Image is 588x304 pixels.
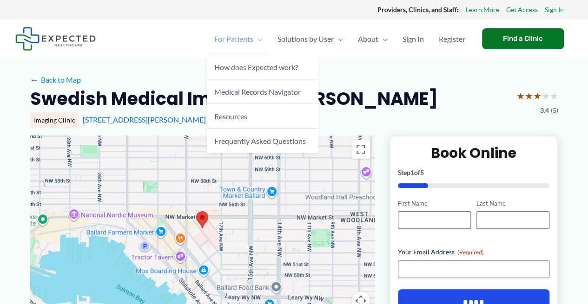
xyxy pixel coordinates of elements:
label: Your Email Address [398,247,550,257]
a: Register [431,23,473,55]
a: AboutMenu Toggle [350,23,395,55]
div: Imaging Clinic [30,112,79,128]
a: Sign In [395,23,431,55]
a: Find a Clinic [482,28,564,49]
span: 5 [420,168,424,176]
span: About [358,23,378,55]
a: How does Expected work? [207,55,318,80]
span: Resources [214,112,247,121]
nav: Primary Site Navigation [207,23,473,55]
a: [STREET_ADDRESS][PERSON_NAME] [83,115,206,124]
a: Get Access [506,4,538,16]
span: Sign In [403,23,424,55]
a: ←Back to Map [30,73,81,87]
span: ★ [525,87,533,104]
span: Menu Toggle [253,23,263,55]
a: Frequently Asked Questions [207,129,318,153]
span: Solutions by User [277,23,334,55]
span: 3.4 [540,104,549,116]
p: Step of [398,169,550,176]
a: Sign In [545,4,564,16]
span: Register [439,23,465,55]
strong: Providers, Clinics, and Staff: [377,6,459,13]
span: ★ [516,87,525,104]
label: Last Name [476,199,549,208]
span: Frequently Asked Questions [214,136,306,145]
button: Toggle fullscreen view [351,140,370,159]
h2: Book Online [398,144,550,162]
span: Menu Toggle [334,23,343,55]
span: How does Expected work? [214,63,298,71]
a: Learn More [466,4,499,16]
span: ← [30,75,39,84]
a: For PatientsMenu Toggle [207,23,270,55]
span: ★ [533,87,542,104]
img: Expected Healthcare Logo - side, dark font, small [15,27,96,51]
span: ★ [550,87,558,104]
span: For Patients [214,23,253,55]
a: Medical Records Navigator [207,79,318,104]
span: Medical Records Navigator [214,87,301,96]
a: Resources [207,104,318,129]
span: Menu Toggle [378,23,388,55]
span: (5) [551,104,558,116]
a: Solutions by UserMenu Toggle [270,23,350,55]
span: (Required) [457,249,484,256]
h2: Swedish Medical Imaging – [PERSON_NAME] [30,87,438,110]
label: First Name [398,199,471,208]
span: ★ [542,87,550,104]
span: 1 [410,168,414,176]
